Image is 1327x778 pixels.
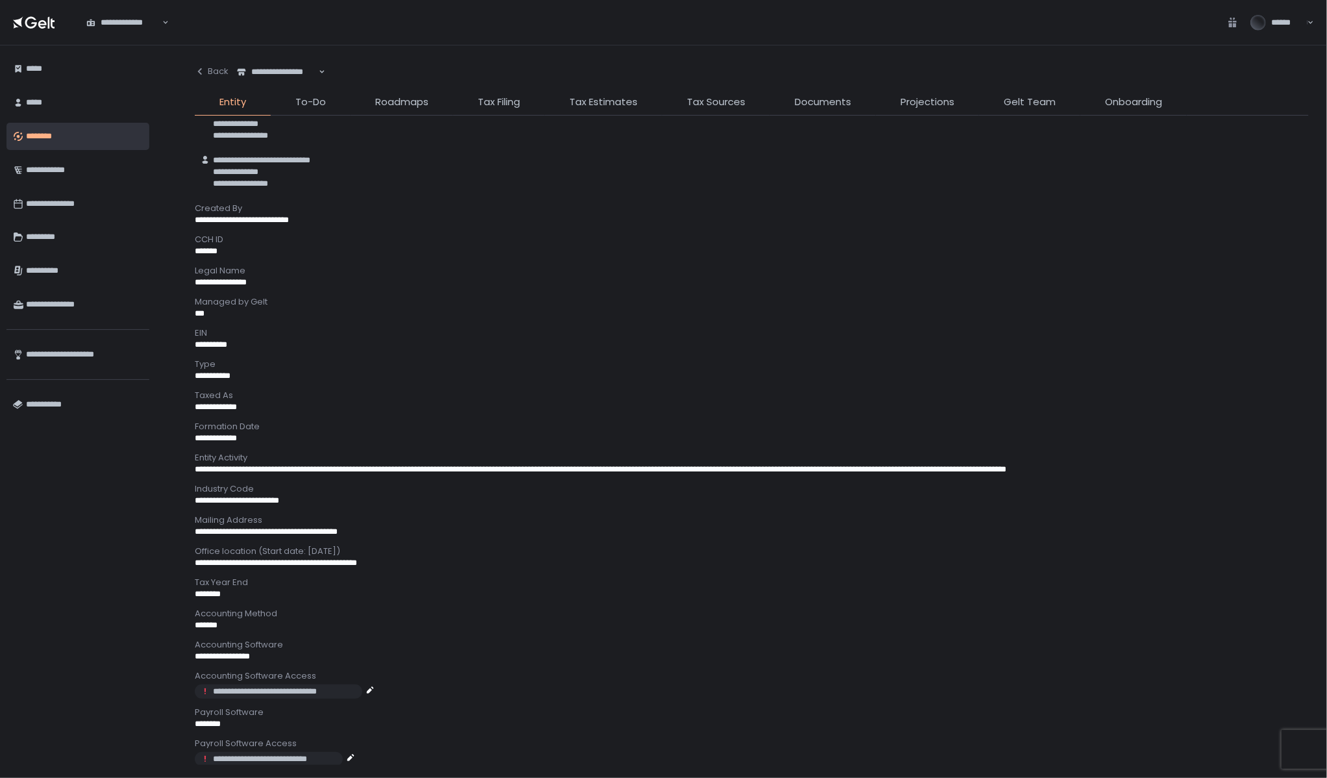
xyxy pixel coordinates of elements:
div: Mailing Address [195,514,1309,526]
div: Office location (Start date: [DATE]) [195,546,1309,557]
span: Roadmaps [375,95,428,110]
div: Industry Code [195,483,1309,495]
div: Managed by Gelt [195,296,1309,308]
div: Created By [195,203,1309,214]
span: Projections [900,95,954,110]
div: Tax Year End [195,577,1309,588]
span: Tax Estimates [569,95,638,110]
div: EIN [195,327,1309,339]
span: Gelt Team [1004,95,1056,110]
button: Back [195,58,229,84]
div: Taxed As [195,390,1309,401]
div: Formation Date [195,421,1309,433]
div: Accounting Method [195,608,1309,620]
input: Search for option [160,16,161,29]
div: Type [195,358,1309,370]
div: Entity Activity [195,452,1309,464]
div: Accounting Software Access [195,670,1309,682]
div: Search for option [229,58,325,86]
span: Entity [219,95,246,110]
span: Tax Filing [478,95,520,110]
div: Search for option [78,8,169,36]
span: To-Do [295,95,326,110]
div: Back [195,66,229,77]
div: Payroll Software [195,707,1309,718]
span: Onboarding [1105,95,1162,110]
span: Tax Sources [687,95,745,110]
div: Accounting Software [195,639,1309,651]
div: CCH ID [195,234,1309,245]
span: Documents [795,95,851,110]
div: Payroll Software Access [195,738,1309,749]
div: Legal Name [195,265,1309,277]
